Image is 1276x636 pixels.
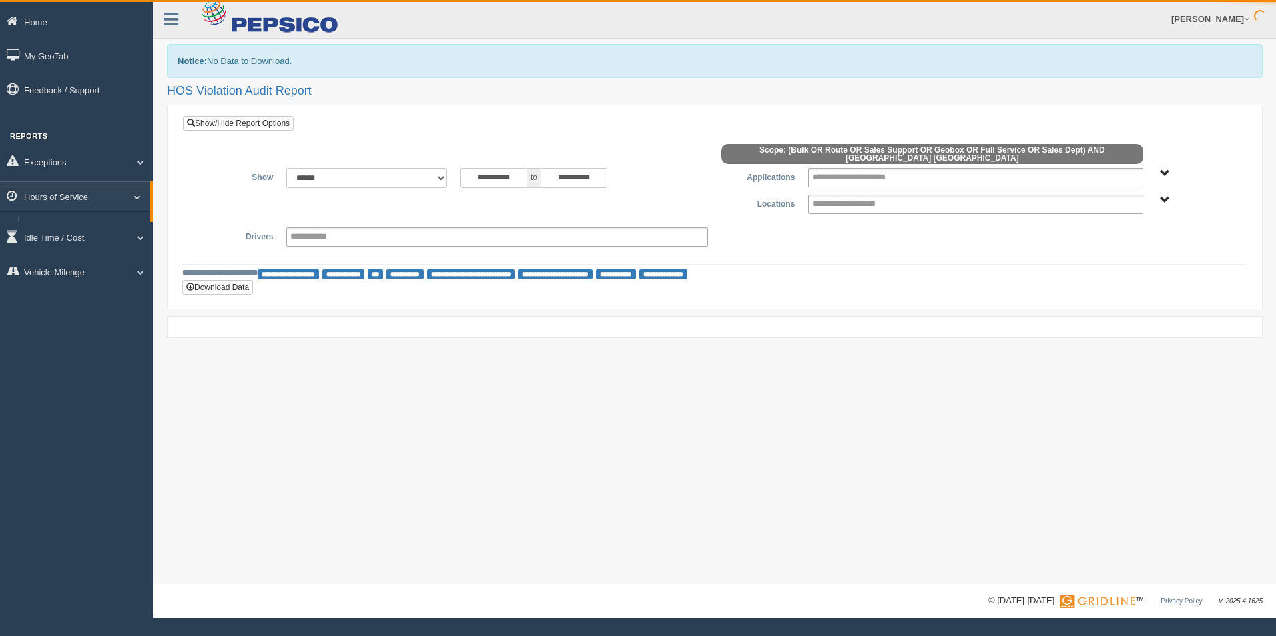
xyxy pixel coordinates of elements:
div: © [DATE]-[DATE] - ™ [988,594,1263,608]
h2: HOS Violation Audit Report [167,85,1263,98]
img: Gridline [1060,595,1135,608]
span: to [527,168,541,188]
label: Applications [715,168,802,184]
span: Scope: (Bulk OR Route OR Sales Support OR Geobox OR Full Service OR Sales Dept) AND [GEOGRAPHIC_D... [721,144,1143,164]
button: Download Data [182,280,253,295]
label: Drivers [193,227,280,243]
span: v. 2025.4.1625 [1219,597,1263,605]
label: Locations [715,195,802,211]
div: No Data to Download. [167,44,1263,78]
b: Notice: [178,56,207,66]
a: Show/Hide Report Options [183,116,294,131]
a: HOS Explanation Reports [24,215,150,239]
a: Privacy Policy [1161,597,1202,605]
label: Show [193,168,280,184]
